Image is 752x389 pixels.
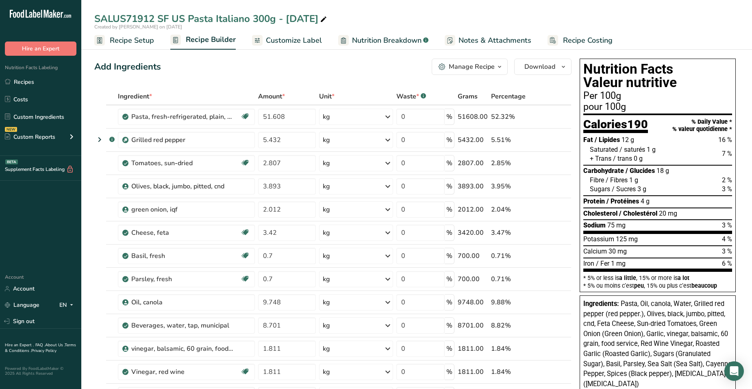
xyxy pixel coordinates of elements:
[491,367,533,377] div: 1.84%
[590,176,604,184] span: Fibre
[5,342,76,354] a: Terms & Conditions .
[491,205,533,214] div: 2.04%
[458,367,488,377] div: 1811.00
[641,197,650,205] span: 4 g
[722,185,732,193] span: 3 %
[131,181,233,191] div: Olives, black, jumbo, pitted, cnd
[583,91,732,101] div: Per 100g
[323,158,330,168] div: kg
[491,181,533,191] div: 3.95%
[94,60,161,74] div: Add Ingredients
[637,185,646,193] span: 3 g
[722,221,732,229] span: 3 %
[449,62,495,72] div: Manage Recipe
[607,221,626,229] span: 75 mg
[583,118,648,133] div: Calories
[647,146,656,153] span: 1 g
[590,185,610,193] span: Sugars
[338,31,428,50] a: Nutrition Breakdown
[323,205,330,214] div: kg
[323,251,330,261] div: kg
[131,251,233,261] div: Basil, fresh
[583,197,605,205] span: Protein
[323,274,330,284] div: kg
[94,24,182,30] span: Created by [PERSON_NAME] on [DATE]
[110,35,154,46] span: Recipe Setup
[5,342,34,348] a: Hire an Expert .
[5,298,39,312] a: Language
[590,155,611,162] span: + Trans
[718,136,732,144] span: 16 %
[583,247,607,255] span: Calcium
[458,228,488,238] div: 3420.00
[722,260,732,267] span: 6 %
[491,251,533,261] div: 0.71%
[323,344,330,354] div: kg
[656,167,669,175] span: 18 g
[491,344,533,354] div: 1.84%
[458,92,478,101] span: Grams
[619,146,645,153] span: / saturés
[583,235,614,243] span: Potassium
[613,155,632,162] span: / trans
[352,35,422,46] span: Nutrition Breakdown
[5,42,76,56] button: Hire an Expert
[458,344,488,354] div: 1811.00
[724,361,744,381] div: Open Intercom Messenger
[491,135,533,145] div: 5.51%
[31,348,57,354] a: Privacy Policy
[5,133,55,141] div: Custom Reports
[622,136,634,144] span: 12 g
[35,342,45,348] a: FAQ .
[252,31,322,50] a: Customize Label
[583,272,732,288] section: * 5% or less is , 15% or more is
[396,92,426,101] div: Waste
[583,167,624,175] span: Carbohydrate
[678,275,689,281] span: a lot
[458,321,488,330] div: 8701.00
[131,112,233,122] div: Pasta, fresh-refrigerated, plain, cooked
[459,35,531,46] span: Notes & Attachments
[583,283,732,288] div: * 5% ou moins c’est , 15% ou plus c’est
[596,260,609,267] span: / Fer
[186,34,236,45] span: Recipe Builder
[131,274,233,284] div: Parsley, fresh
[491,158,533,168] div: 2.85%
[323,228,330,238] div: kg
[626,167,655,175] span: / Glucides
[627,117,648,131] span: 190
[491,228,533,238] div: 3.47%
[583,136,593,144] span: Fat
[323,135,330,145] div: kg
[629,176,638,184] span: 1 g
[5,160,18,164] div: BETA
[458,274,488,284] div: 700.00
[266,35,322,46] span: Customize Label
[514,59,572,75] button: Download
[583,300,619,308] span: Ingredients:
[634,282,644,289] span: peu
[131,158,233,168] div: Tomatoes, sun-dried
[323,321,330,330] div: kg
[131,205,233,214] div: green onion, iqf
[606,197,639,205] span: / Protéines
[619,210,657,217] span: / Cholestérol
[590,146,618,153] span: Saturated
[118,92,152,101] span: Ingredient
[583,62,732,90] h1: Nutrition Facts Valeur nutritive
[94,11,328,26] div: SALUS71912 SF US Pasta Italiano 300g - [DATE]
[548,31,613,50] a: Recipe Costing
[131,297,233,307] div: Oil, canola
[94,31,154,50] a: Recipe Setup
[323,297,330,307] div: kg
[491,321,533,330] div: 8.82%
[595,136,620,144] span: / Lipides
[45,342,65,348] a: About Us .
[458,205,488,214] div: 2012.00
[131,228,233,238] div: Cheese, feta
[131,135,233,145] div: Grilled red pepper
[323,181,330,191] div: kg
[722,150,732,157] span: 7 %
[458,297,488,307] div: 9748.00
[524,62,555,72] span: Download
